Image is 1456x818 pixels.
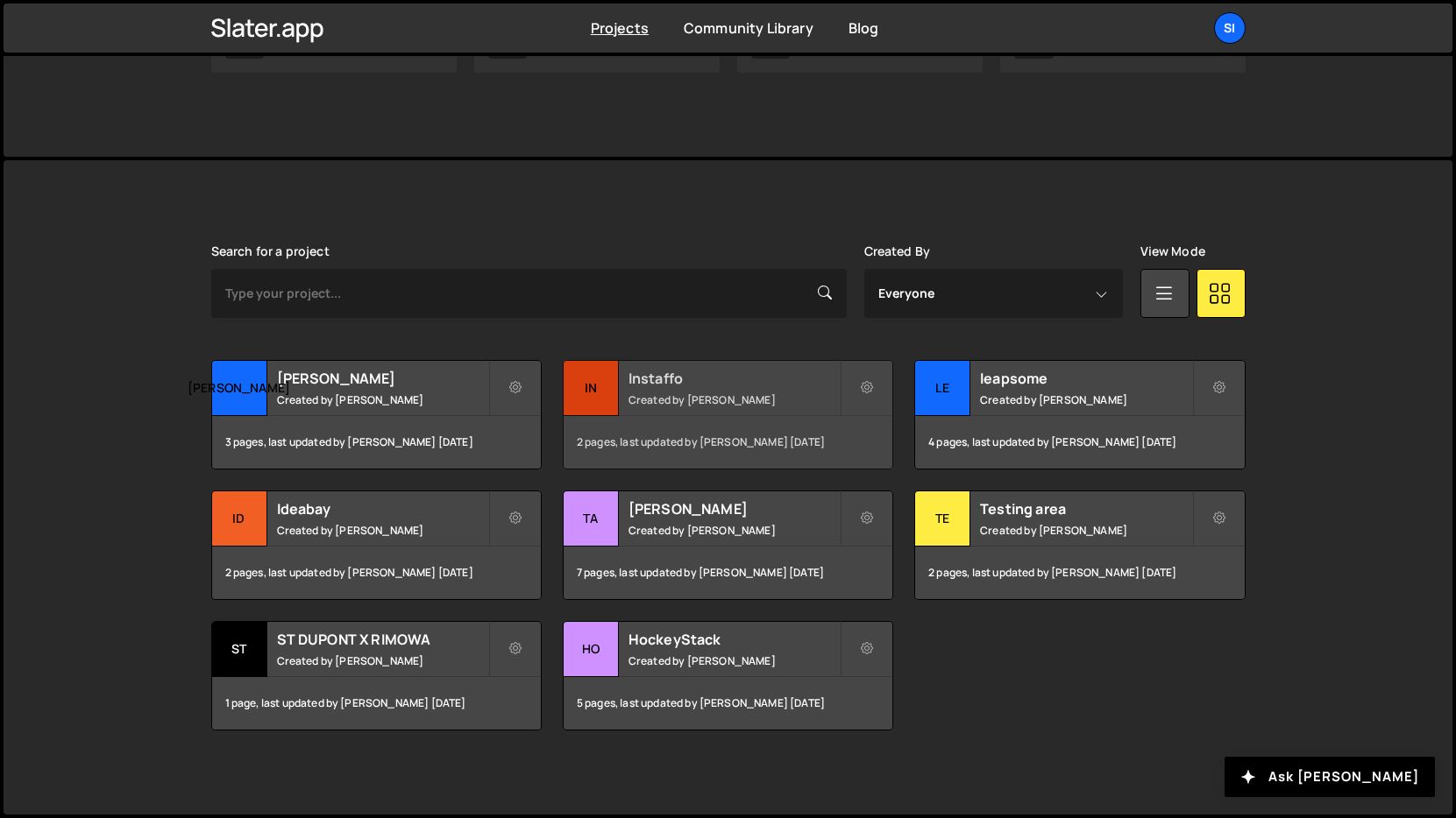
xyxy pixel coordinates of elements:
[277,630,488,649] h2: ST DUPONT X RIMOWA
[564,622,619,677] div: Ho
[211,244,330,258] label: Search for a project
[564,491,619,547] div: Ta
[864,244,931,258] label: Created By
[564,361,619,416] div: In
[915,416,1244,469] div: 4 pages, last updated by [PERSON_NAME] [DATE]
[629,653,840,668] small: Created by [PERSON_NAME]
[212,677,541,730] div: 1 page, last updated by [PERSON_NAME] [DATE]
[277,392,488,407] small: Created by [PERSON_NAME]
[629,392,840,407] small: Created by [PERSON_NAME]
[277,523,488,538] small: Created by [PERSON_NAME]
[980,369,1191,388] h2: leapsome
[212,361,267,416] div: [PERSON_NAME]
[563,490,893,600] a: Ta [PERSON_NAME] Created by [PERSON_NAME] 7 pages, last updated by [PERSON_NAME] [DATE]
[277,499,488,518] h2: Ideabay
[915,361,970,416] div: le
[211,360,542,469] a: [PERSON_NAME] [PERSON_NAME] Created by [PERSON_NAME] 3 pages, last updated by [PERSON_NAME] [DATE]
[212,547,541,599] div: 2 pages, last updated by [PERSON_NAME] [DATE]
[629,630,840,649] h2: HockeyStack
[1140,244,1205,258] label: View Mode
[211,621,542,730] a: ST ST DUPONT X RIMOWA Created by [PERSON_NAME] 1 page, last updated by [PERSON_NAME] [DATE]
[564,677,892,730] div: 5 pages, last updated by [PERSON_NAME] [DATE]
[915,491,970,547] div: Te
[849,18,879,38] a: Blog
[212,416,541,469] div: 3 pages, last updated by [PERSON_NAME] [DATE]
[980,392,1191,407] small: Created by [PERSON_NAME]
[212,622,267,677] div: ST
[563,621,893,730] a: Ho HockeyStack Created by [PERSON_NAME] 5 pages, last updated by [PERSON_NAME] [DATE]
[277,369,488,388] h2: [PERSON_NAME]
[564,416,892,469] div: 2 pages, last updated by [PERSON_NAME] [DATE]
[629,499,840,518] h2: [PERSON_NAME]
[629,369,840,388] h2: Instaffo
[211,490,542,600] a: Id Ideabay Created by [PERSON_NAME] 2 pages, last updated by [PERSON_NAME] [DATE]
[914,490,1245,600] a: Te Testing area Created by [PERSON_NAME] 2 pages, last updated by [PERSON_NAME] [DATE]
[980,523,1191,538] small: Created by [PERSON_NAME]
[1214,12,1246,44] a: SI
[1225,757,1435,797] button: Ask [PERSON_NAME]
[212,491,267,547] div: Id
[563,360,893,469] a: In Instaffo Created by [PERSON_NAME] 2 pages, last updated by [PERSON_NAME] [DATE]
[591,18,649,38] a: Projects
[980,499,1191,518] h2: Testing area
[914,360,1245,469] a: le leapsome Created by [PERSON_NAME] 4 pages, last updated by [PERSON_NAME] [DATE]
[211,269,847,318] input: Type your project...
[684,18,813,38] a: Community Library
[629,523,840,538] small: Created by [PERSON_NAME]
[915,547,1244,599] div: 2 pages, last updated by [PERSON_NAME] [DATE]
[277,653,488,668] small: Created by [PERSON_NAME]
[564,547,892,599] div: 7 pages, last updated by [PERSON_NAME] [DATE]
